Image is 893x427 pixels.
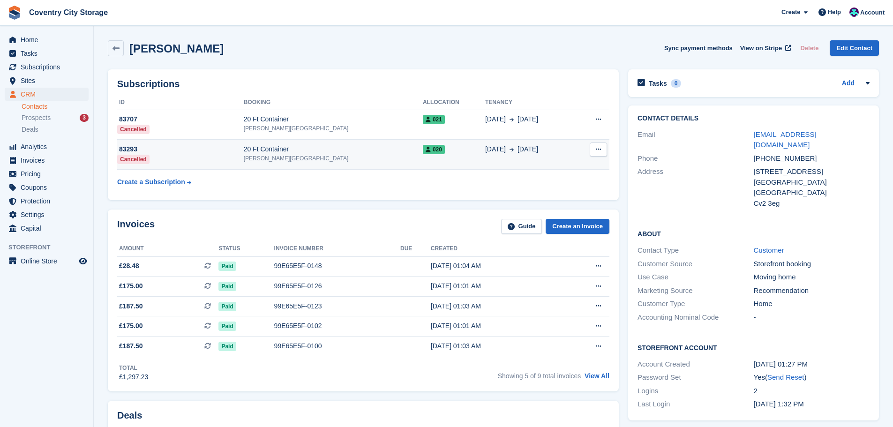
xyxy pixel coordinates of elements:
[218,302,236,311] span: Paid
[218,322,236,331] span: Paid
[21,47,77,60] span: Tasks
[423,95,485,110] th: Allocation
[21,33,77,46] span: Home
[117,79,609,90] h2: Subscriptions
[638,285,753,296] div: Marketing Source
[638,399,753,410] div: Last Login
[485,144,506,154] span: [DATE]
[638,359,753,370] div: Account Created
[129,42,224,55] h2: [PERSON_NAME]
[119,341,143,351] span: £187.50
[754,198,870,209] div: Cv2 3eg
[498,372,581,380] span: Showing 5 of 9 total invoices
[638,115,870,122] h2: Contact Details
[244,144,423,154] div: 20 Ft Container
[22,102,89,111] a: Contacts
[21,60,77,74] span: Subscriptions
[274,281,400,291] div: 99E65E5F-0126
[638,312,753,323] div: Accounting Nominal Code
[754,246,784,254] a: Customer
[117,144,244,154] div: 83293
[5,60,89,74] a: menu
[754,312,870,323] div: -
[754,130,817,149] a: [EMAIL_ADDRESS][DOMAIN_NAME]
[117,95,244,110] th: ID
[274,301,400,311] div: 99E65E5F-0123
[5,33,89,46] a: menu
[849,7,859,17] img: Michael Doherty
[736,40,793,56] a: View on Stripe
[664,40,733,56] button: Sync payment methods
[765,373,806,381] span: ( )
[22,113,51,122] span: Prospects
[754,299,870,309] div: Home
[638,343,870,352] h2: Storefront Account
[117,173,191,191] a: Create a Subscription
[5,88,89,101] a: menu
[638,245,753,256] div: Contact Type
[781,7,800,17] span: Create
[218,241,274,256] th: Status
[119,372,148,382] div: £1,297.23
[423,145,445,154] span: 020
[431,261,559,271] div: [DATE] 01:04 AM
[638,372,753,383] div: Password Set
[754,166,870,177] div: [STREET_ADDRESS]
[8,243,93,252] span: Storefront
[740,44,782,53] span: View on Stripe
[638,386,753,397] div: Logins
[274,261,400,271] div: 99E65E5F-0148
[754,359,870,370] div: [DATE] 01:27 PM
[80,114,89,122] div: 3
[21,181,77,194] span: Coupons
[244,114,423,124] div: 20 Ft Container
[431,321,559,331] div: [DATE] 01:01 AM
[431,281,559,291] div: [DATE] 01:01 AM
[638,229,870,238] h2: About
[218,282,236,291] span: Paid
[5,167,89,180] a: menu
[638,299,753,309] div: Customer Type
[21,208,77,221] span: Settings
[21,140,77,153] span: Analytics
[21,74,77,87] span: Sites
[754,372,870,383] div: Yes
[5,222,89,235] a: menu
[22,125,89,135] a: Deals
[274,341,400,351] div: 99E65E5F-0100
[754,386,870,397] div: 2
[119,281,143,291] span: £175.00
[244,124,423,133] div: [PERSON_NAME][GEOGRAPHIC_DATA]
[218,262,236,271] span: Paid
[518,144,538,154] span: [DATE]
[431,241,559,256] th: Created
[638,166,753,209] div: Address
[5,255,89,268] a: menu
[244,154,423,163] div: [PERSON_NAME][GEOGRAPHIC_DATA]
[638,129,753,150] div: Email
[796,40,822,56] button: Delete
[218,342,236,351] span: Paid
[117,155,150,164] div: Cancelled
[754,153,870,164] div: [PHONE_NUMBER]
[119,321,143,331] span: £175.00
[501,219,542,234] a: Guide
[638,259,753,270] div: Customer Source
[117,410,142,421] h2: Deals
[21,195,77,208] span: Protection
[117,241,218,256] th: Amount
[5,74,89,87] a: menu
[830,40,879,56] a: Edit Contact
[117,177,185,187] div: Create a Subscription
[754,177,870,188] div: [GEOGRAPHIC_DATA]
[649,79,667,88] h2: Tasks
[431,341,559,351] div: [DATE] 01:03 AM
[423,115,445,124] span: 021
[754,272,870,283] div: Moving home
[8,6,22,20] img: stora-icon-8386f47178a22dfd0bd8f6a31ec36ba5ce8667c1dd55bd0f319d3a0aa187defe.svg
[638,272,753,283] div: Use Case
[842,78,855,89] a: Add
[546,219,609,234] a: Create an Invoice
[5,140,89,153] a: menu
[21,167,77,180] span: Pricing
